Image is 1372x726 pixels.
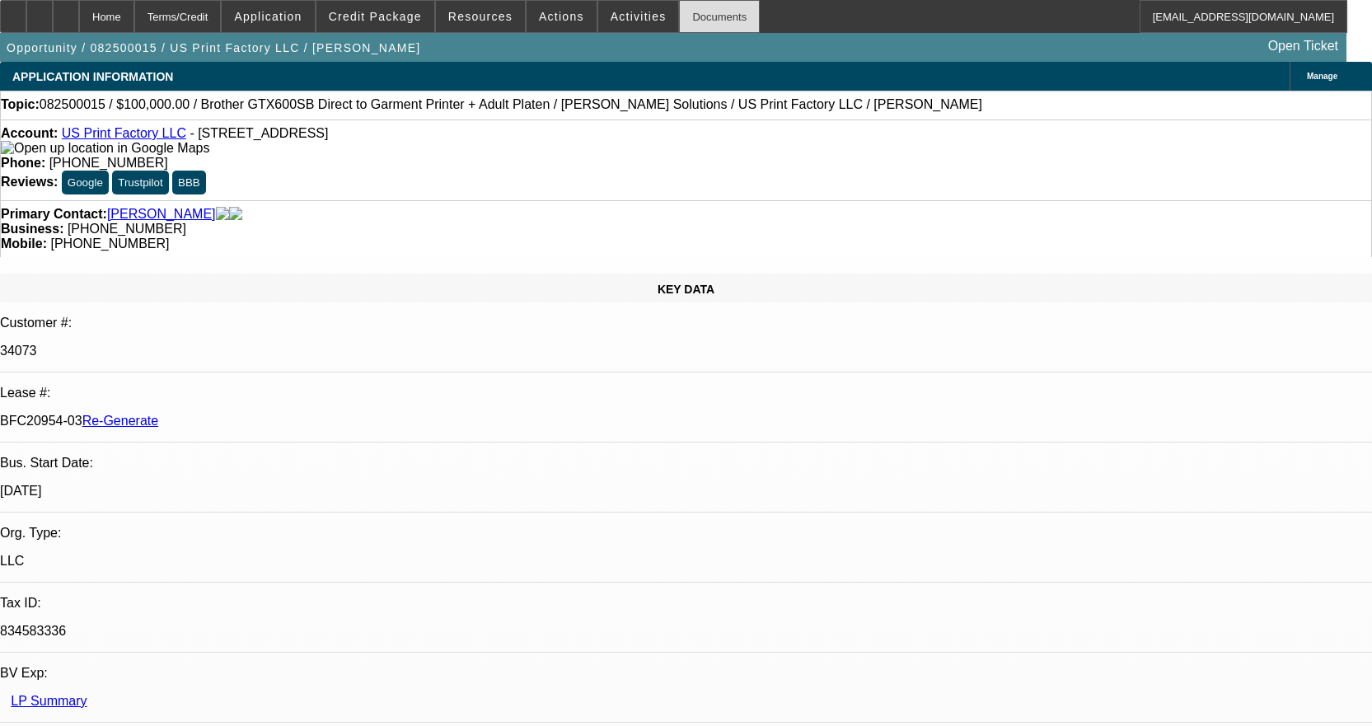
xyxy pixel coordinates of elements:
button: Trustpilot [112,171,168,194]
button: BBB [172,171,206,194]
span: 082500015 / $100,000.00 / Brother GTX600SB Direct to Garment Printer + Adult Platen / [PERSON_NAM... [40,97,982,112]
span: [PHONE_NUMBER] [68,222,186,236]
span: Resources [448,10,513,23]
strong: Business: [1,222,63,236]
img: Open up location in Google Maps [1,141,209,156]
span: Credit Package [329,10,422,23]
a: Re-Generate [82,414,159,428]
button: Activities [598,1,679,32]
button: Credit Package [316,1,434,32]
a: [PERSON_NAME] [107,207,216,222]
img: linkedin-icon.png [229,207,242,222]
span: Actions [539,10,584,23]
a: Open Ticket [1262,32,1345,60]
button: Actions [527,1,597,32]
span: KEY DATA [658,283,714,296]
strong: Mobile: [1,237,47,251]
strong: Phone: [1,156,45,170]
button: Google [62,171,109,194]
span: Manage [1307,72,1337,81]
strong: Account: [1,126,58,140]
img: facebook-icon.png [216,207,229,222]
a: View Google Maps [1,141,209,155]
span: Opportunity / 082500015 / US Print Factory LLC / [PERSON_NAME] [7,41,420,54]
strong: Topic: [1,97,40,112]
span: [PHONE_NUMBER] [50,237,169,251]
strong: Primary Contact: [1,207,107,222]
span: APPLICATION INFORMATION [12,70,173,83]
button: Resources [436,1,525,32]
a: LP Summary [11,694,87,708]
button: Application [222,1,314,32]
span: Application [234,10,302,23]
strong: Reviews: [1,175,58,189]
span: Activities [611,10,667,23]
span: - [STREET_ADDRESS] [190,126,328,140]
a: US Print Factory LLC [62,126,186,140]
span: [PHONE_NUMBER] [49,156,168,170]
